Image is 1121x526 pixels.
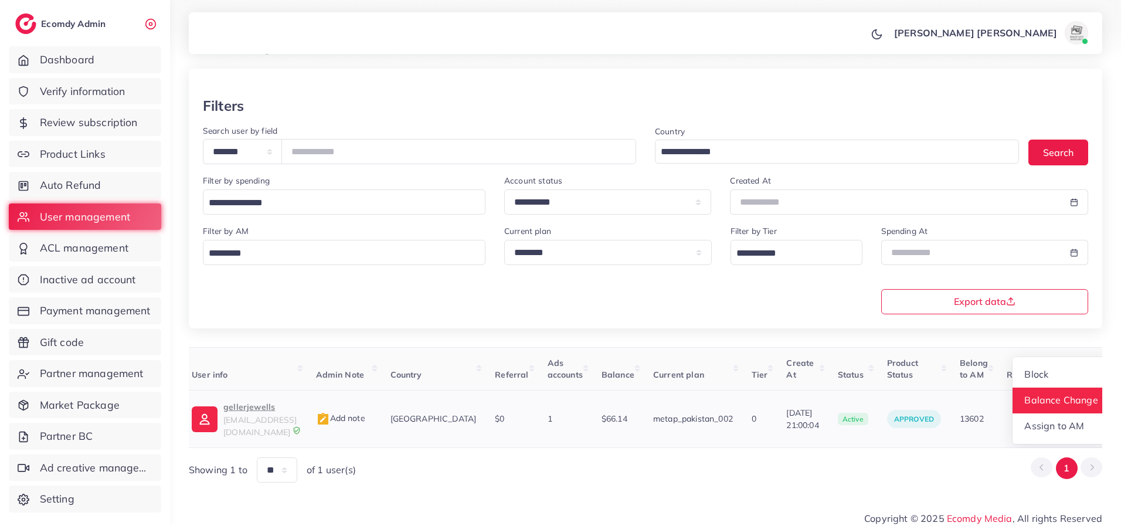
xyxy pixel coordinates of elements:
[40,366,144,381] span: Partner management
[192,406,218,432] img: ic-user-info.36bf1079.svg
[223,415,297,437] span: [EMAIL_ADDRESS][DOMAIN_NAME]
[40,52,94,67] span: Dashboard
[731,225,777,237] label: Filter by Tier
[9,235,161,262] a: ACL management
[947,513,1013,524] a: Ecomdy Media
[495,369,528,380] span: Referral
[316,369,365,380] span: Admin Note
[894,26,1057,40] p: [PERSON_NAME] [PERSON_NAME]
[293,426,301,435] img: 9CAL8B2pu8EFxCJHYAAAAldEVYdGRhdGU6Y3JlYXRlADIwMjItMTItMDlUMDQ6NTg6MzkrMDA6MDBXSlgLAAAAJXRFWHRkYXR...
[203,240,485,265] div: Search for option
[960,358,988,380] span: Belong to AM
[40,429,93,444] span: Partner BC
[40,178,101,193] span: Auto Refund
[9,360,161,387] a: Partner management
[307,463,356,477] span: of 1 user(s)
[316,412,330,426] img: admin_note.cdd0b510.svg
[41,18,108,29] h2: Ecomdy Admin
[9,392,161,419] a: Market Package
[838,413,868,426] span: active
[1013,511,1102,525] span: , All rights Reserved
[40,84,125,99] span: Verify information
[15,13,108,34] a: logoEcomdy Admin
[1031,457,1102,479] ul: Pagination
[881,225,928,237] label: Spending At
[1028,140,1088,165] button: Search
[192,369,227,380] span: User info
[9,297,161,324] a: Payment management
[1056,457,1078,479] button: Go to page 1
[602,369,634,380] span: Balance
[1007,369,1029,380] span: Roles
[390,413,477,424] span: [GEOGRAPHIC_DATA]
[40,209,130,225] span: User management
[9,486,161,513] a: Setting
[40,398,120,413] span: Market Package
[203,175,270,186] label: Filter by spending
[203,125,277,137] label: Search user by field
[881,289,1089,314] button: Export data
[9,203,161,230] a: User management
[1024,368,1048,380] span: Block
[732,245,847,263] input: Search for option
[888,21,1093,45] a: [PERSON_NAME] [PERSON_NAME]avatar
[9,454,161,481] a: Ad creative management
[838,369,864,380] span: Status
[40,335,84,350] span: Gift code
[752,369,768,380] span: Tier
[1024,394,1098,406] span: Balance Change
[1024,420,1084,432] span: Assign to AM
[504,175,562,186] label: Account status
[40,303,151,318] span: Payment management
[655,125,685,137] label: Country
[655,140,1019,164] div: Search for option
[40,147,106,162] span: Product Links
[189,463,247,477] span: Showing 1 to
[495,413,504,424] span: $0
[316,413,365,423] span: Add note
[40,460,152,476] span: Ad creative management
[390,369,422,380] span: Country
[786,358,814,380] span: Create At
[894,415,934,423] span: approved
[9,172,161,199] a: Auto Refund
[548,413,552,424] span: 1
[9,46,161,73] a: Dashboard
[15,13,36,34] img: logo
[504,225,551,237] label: Current plan
[203,189,485,215] div: Search for option
[9,78,161,105] a: Verify information
[192,400,297,438] a: gellerjewells[EMAIL_ADDRESS][DOMAIN_NAME]
[40,240,128,256] span: ACL management
[9,329,161,356] a: Gift code
[887,358,918,380] span: Product Status
[954,297,1015,306] span: Export data
[730,175,771,186] label: Created At
[548,358,583,380] span: Ads accounts
[657,143,1004,161] input: Search for option
[205,194,470,212] input: Search for option
[9,109,161,136] a: Review subscription
[960,413,984,424] span: 13602
[40,115,138,130] span: Review subscription
[653,413,733,424] span: metap_pakistan_002
[9,423,161,450] a: Partner BC
[40,491,74,507] span: Setting
[752,413,756,424] span: 0
[9,141,161,168] a: Product Links
[602,413,627,424] span: $66.14
[731,240,862,265] div: Search for option
[223,400,297,414] p: gellerjewells
[864,511,1102,525] span: Copyright © 2025
[203,97,244,114] h3: Filters
[653,369,704,380] span: Current plan
[40,272,136,287] span: Inactive ad account
[786,407,818,431] span: [DATE] 21:00:04
[1065,21,1088,45] img: avatar
[205,245,470,263] input: Search for option
[9,266,161,293] a: Inactive ad account
[203,225,249,237] label: Filter by AM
